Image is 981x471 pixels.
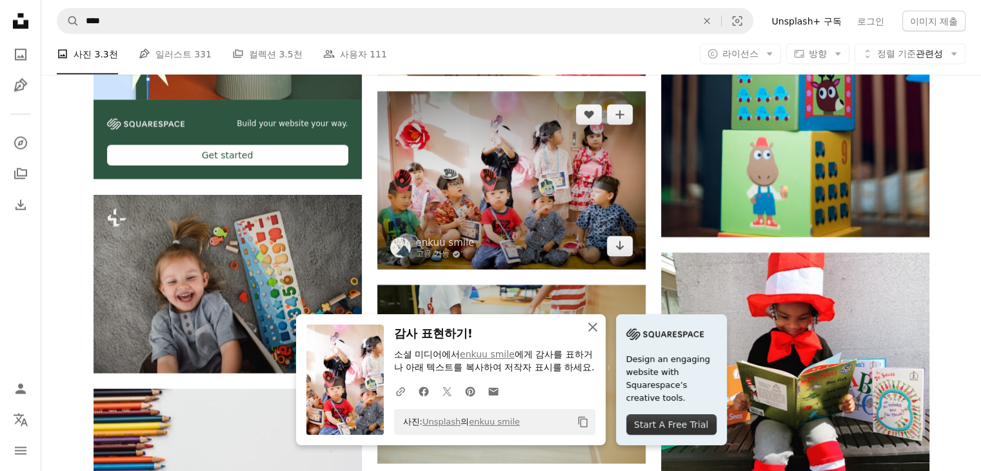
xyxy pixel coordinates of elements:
[8,130,34,155] a: 탐색
[459,378,482,404] a: Pinterest에 공유
[722,8,753,33] button: 시각적 검색
[416,235,475,248] a: enkuu smile
[57,8,79,33] button: Unsplash 검색
[94,194,362,373] img: 집에서 실내에서 웃고 있는 바닥에 누워 있는 작은 백인 소녀의 최고 모습.
[435,378,459,404] a: Twitter에 공유
[572,411,594,433] button: 클립보드에 복사하기
[8,406,34,432] button: 언어
[460,349,515,359] a: enkuu smile
[626,414,717,435] div: Start A Free Trial
[279,47,302,61] span: 3.5천
[764,10,849,31] a: Unsplash+ 구독
[57,8,753,34] form: 사이트 전체에서 이미지 찾기
[626,325,704,344] img: file-1705255347840-230a6ab5bca9image
[377,174,646,186] a: 바닥에 앉아 있는 여성 그룹
[94,277,362,289] a: 집에서 실내에서 웃고 있는 바닥에 누워 있는 작은 백인 소녀의 최고 모습.
[377,91,646,269] img: 바닥에 앉아 있는 여성 그룹
[237,118,348,129] span: Build your website your way.
[809,48,827,59] span: 방향
[8,161,34,186] a: 컬렉션
[394,325,595,343] h3: 감사 표현하기!
[8,72,34,98] a: 일러스트
[412,378,435,404] a: Facebook에 공유
[8,437,34,463] button: 메뉴
[469,417,520,426] a: enkuu smile
[8,192,34,217] a: 다운로드 내역
[397,412,520,432] span: 사진: 의
[416,248,475,259] a: 고용 가능
[482,378,505,404] a: 이메일로 공유에 공유
[849,10,892,31] a: 로그인
[786,44,849,65] button: 방향
[370,47,387,61] span: 111
[107,145,348,165] div: Get started
[626,353,717,405] span: Design an engaging website with Squarespace’s creative tools.
[390,237,411,257] img: enkuu smile의 프로필로 이동
[661,380,929,392] a: 빨간 모자를 쓴 소녀 책을 들고
[607,235,633,256] a: 다운로드
[194,47,212,61] span: 331
[323,34,387,75] a: 사용자 111
[607,104,633,125] button: 컬렉션에 추가
[902,10,966,31] button: 이미지 제출
[8,8,34,36] a: 홈 — Unsplash
[855,44,966,65] button: 정렬 기준관련성
[232,34,302,75] a: 컬렉션 3.5천
[700,44,781,65] button: 라이선스
[616,314,727,445] a: Design an engaging website with Squarespace’s creative tools.Start A Free Trial
[8,376,34,401] a: 로그인 / 가입
[394,348,595,374] p: 소셜 미디어에서 에게 감사를 표하거나 아래 텍스트를 복사하여 저작자 표시를 하세요.
[722,48,758,59] span: 라이선스
[693,8,721,33] button: 삭제
[377,285,646,463] img: 갈색-빨간색-검은색 나무 장난감
[107,118,184,129] img: file-1606177908946-d1eed1cbe4f5image
[422,417,461,426] a: Unsplash
[8,41,34,67] a: 사진
[877,48,943,61] span: 관련성
[877,48,916,59] span: 정렬 기준
[576,104,602,125] button: 좋아요
[139,34,212,75] a: 일러스트 331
